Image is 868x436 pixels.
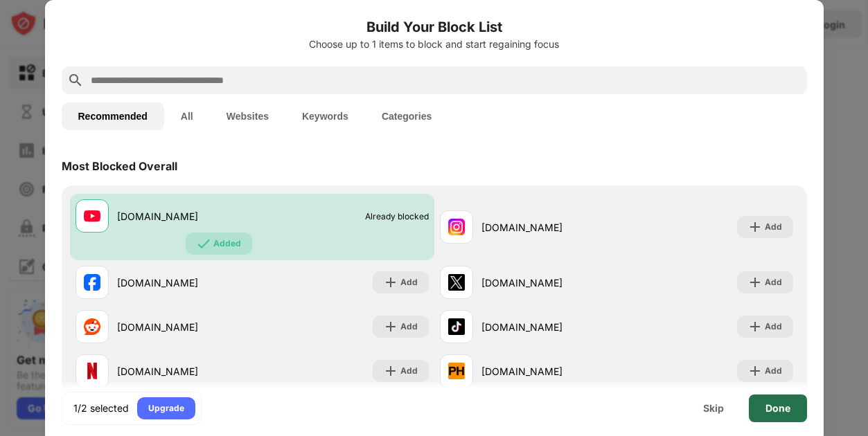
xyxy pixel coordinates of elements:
[62,39,807,50] div: Choose up to 1 items to block and start regaining focus
[213,237,241,251] div: Added
[117,275,252,290] div: [DOMAIN_NAME]
[210,102,285,130] button: Websites
[365,211,429,221] span: Already blocked
[164,102,210,130] button: All
[448,219,465,235] img: favicons
[481,275,617,290] div: [DOMAIN_NAME]
[765,220,782,234] div: Add
[73,401,129,415] div: 1/2 selected
[84,208,100,224] img: favicons
[67,72,84,89] img: search.svg
[765,364,782,378] div: Add
[62,102,164,130] button: Recommended
[765,275,782,289] div: Add
[765,403,790,414] div: Done
[703,403,724,414] div: Skip
[481,220,617,235] div: [DOMAIN_NAME]
[448,274,465,291] img: favicons
[84,274,100,291] img: favicons
[365,102,448,130] button: Categories
[400,275,418,289] div: Add
[117,209,252,224] div: [DOMAIN_NAME]
[481,364,617,379] div: [DOMAIN_NAME]
[285,102,365,130] button: Keywords
[84,363,100,379] img: favicons
[448,363,465,379] img: favicons
[765,320,782,334] div: Add
[400,320,418,334] div: Add
[62,17,807,37] h6: Build Your Block List
[148,401,184,415] div: Upgrade
[400,364,418,378] div: Add
[117,320,252,334] div: [DOMAIN_NAME]
[62,159,177,173] div: Most Blocked Overall
[448,318,465,335] img: favicons
[117,364,252,379] div: [DOMAIN_NAME]
[84,318,100,335] img: favicons
[481,320,617,334] div: [DOMAIN_NAME]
